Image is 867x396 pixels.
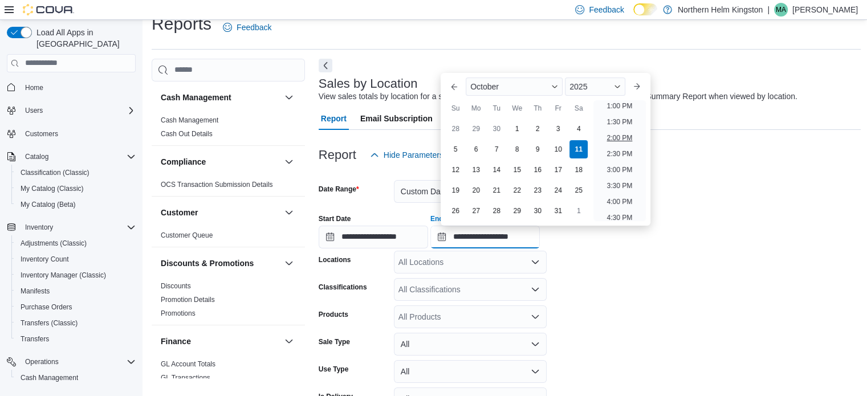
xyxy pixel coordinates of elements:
[2,125,140,142] button: Customers
[21,334,49,344] span: Transfers
[16,316,136,330] span: Transfers (Classic)
[16,284,54,298] a: Manifests
[161,360,215,368] a: GL Account Totals
[161,309,196,317] a: Promotions
[21,150,136,164] span: Catalog
[21,221,136,234] span: Inventory
[282,206,296,219] button: Customer
[319,59,332,72] button: Next
[16,252,136,266] span: Inventory Count
[161,92,231,103] h3: Cash Management
[603,163,637,177] li: 3:00 PM
[25,357,59,366] span: Operations
[360,107,433,130] span: Email Subscription
[2,354,140,370] button: Operations
[21,355,136,369] span: Operations
[569,140,588,158] div: day-11
[487,99,506,117] div: Tu
[25,83,43,92] span: Home
[161,207,198,218] h3: Customer
[21,168,89,177] span: Classification (Classic)
[549,181,567,199] div: day-24
[487,120,506,138] div: day-30
[21,150,53,164] button: Catalog
[569,82,587,91] span: 2025
[466,77,563,96] div: Button. Open the month selector. October is currently selected.
[487,181,506,199] div: day-21
[21,104,47,117] button: Users
[508,202,526,220] div: day-29
[21,104,136,117] span: Users
[25,223,53,232] span: Inventory
[21,126,136,141] span: Customers
[161,231,213,239] a: Customer Queue
[319,337,350,346] label: Sale Type
[445,77,463,96] button: Previous Month
[467,140,485,158] div: day-6
[152,113,305,145] div: Cash Management
[549,120,567,138] div: day-3
[678,3,763,17] p: Northern Helm Kingston
[446,99,465,117] div: Su
[319,255,351,264] label: Locations
[321,107,347,130] span: Report
[2,103,140,119] button: Users
[319,214,351,223] label: Start Date
[282,334,296,348] button: Finance
[21,80,136,95] span: Home
[603,99,637,113] li: 1:00 PM
[446,120,465,138] div: day-28
[774,3,788,17] div: Mike Allan
[445,119,589,221] div: October, 2025
[528,140,547,158] div: day-9
[319,226,428,248] input: Press the down key to open a popover containing a calendar.
[430,214,460,223] label: End Date
[528,120,547,138] div: day-2
[237,22,271,33] span: Feedback
[16,236,91,250] a: Adjustments (Classic)
[161,130,213,138] a: Cash Out Details
[569,161,588,179] div: day-18
[603,115,637,129] li: 1:30 PM
[569,99,588,117] div: Sa
[161,258,254,269] h3: Discounts & Promotions
[11,235,140,251] button: Adjustments (Classic)
[161,373,210,382] span: GL Transactions
[161,258,280,269] button: Discounts & Promotions
[467,181,485,199] div: day-20
[549,99,567,117] div: Fr
[11,331,140,347] button: Transfers
[792,3,858,17] p: [PERSON_NAME]
[16,300,77,314] a: Purchase Orders
[531,258,540,267] button: Open list of options
[628,77,646,96] button: Next month
[319,365,348,374] label: Use Type
[11,267,140,283] button: Inventory Manager (Classic)
[508,99,526,117] div: We
[21,303,72,312] span: Purchase Orders
[531,312,540,321] button: Open list of options
[21,287,50,296] span: Manifests
[11,181,140,197] button: My Catalog (Classic)
[152,279,305,325] div: Discounts & Promotions
[11,251,140,267] button: Inventory Count
[549,140,567,158] div: day-10
[218,16,276,39] a: Feedback
[161,281,191,291] span: Discounts
[508,161,526,179] div: day-15
[282,91,296,104] button: Cash Management
[16,236,136,250] span: Adjustments (Classic)
[161,336,280,347] button: Finance
[565,77,625,96] div: Button. Open the year selector. 2025 is currently selected.
[467,202,485,220] div: day-27
[11,299,140,315] button: Purchase Orders
[394,180,547,203] button: Custom Date
[603,147,637,161] li: 2:30 PM
[161,295,215,304] span: Promotion Details
[161,156,206,168] h3: Compliance
[152,228,305,247] div: Customer
[593,100,645,221] ul: Time
[508,120,526,138] div: day-1
[161,336,191,347] h3: Finance
[603,211,637,224] li: 4:30 PM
